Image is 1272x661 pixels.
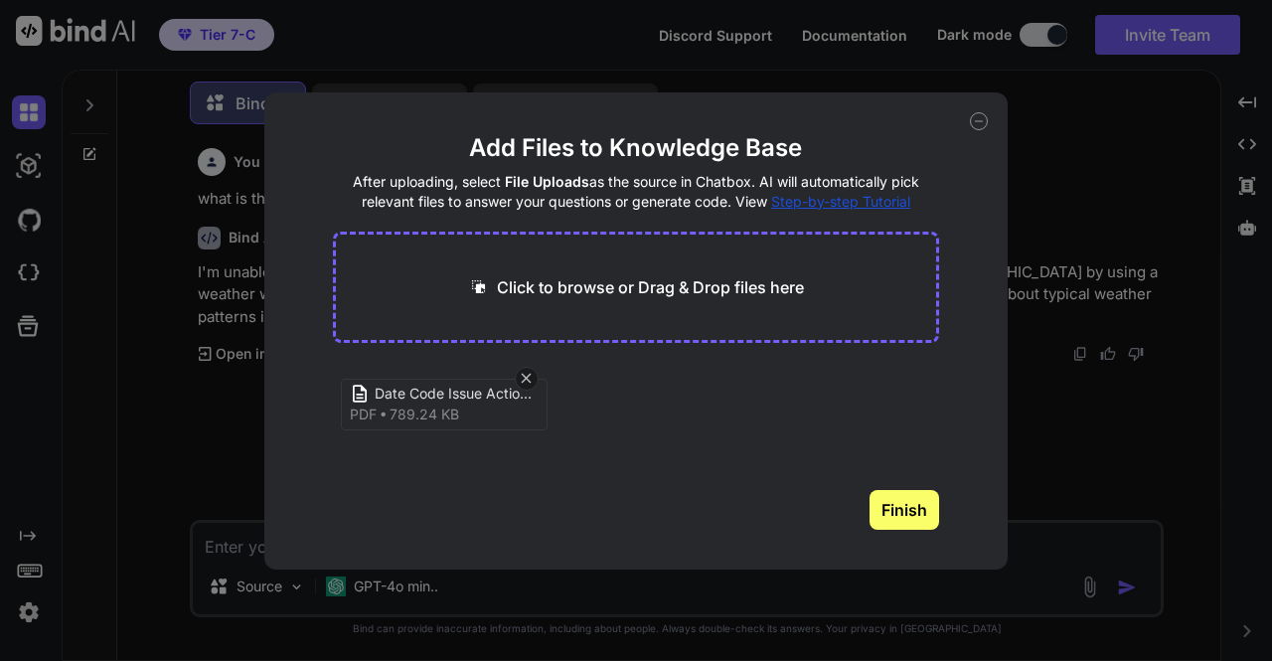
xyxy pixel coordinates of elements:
span: Step-by-step Tutorial [771,193,910,210]
span: Date Code Issue Action PET8 (Steerco) Rev2 [375,384,534,405]
span: File Uploads [505,173,589,190]
h4: After uploading, select as the source in Chatbox. AI will automatically pick relevant files to an... [333,172,940,212]
span: pdf [350,405,377,424]
p: Click to browse or Drag & Drop files here [497,275,804,299]
button: Finish [870,490,939,530]
span: 789.24 KB [390,405,459,424]
h2: Add Files to Knowledge Base [333,132,940,164]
